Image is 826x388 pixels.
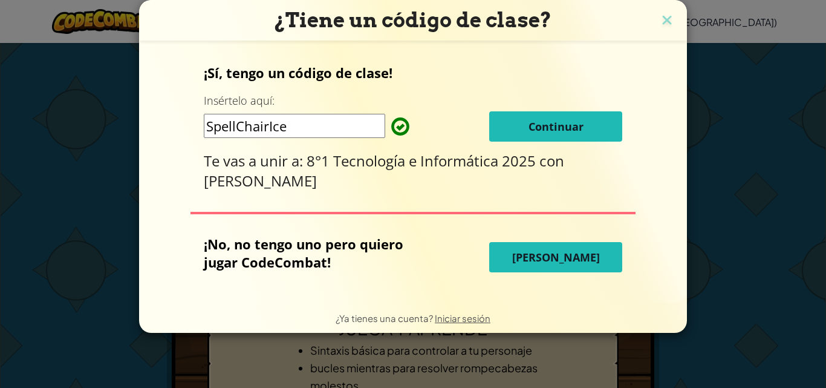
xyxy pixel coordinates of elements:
[512,250,600,265] font: [PERSON_NAME]
[528,119,584,134] font: Continuar
[204,151,303,171] font: Te vas a unir a:
[539,151,564,171] font: con
[489,111,622,142] button: Continuar
[435,312,490,324] a: Iniciar sesión
[275,8,551,32] font: ¿Tiene un código de clase?
[204,171,317,191] font: [PERSON_NAME]
[659,12,675,30] img: icono de cerrar
[307,151,536,171] font: 8°1 Tecnología e Informática 2025
[204,235,403,271] font: ¡No, no tengo uno pero quiero jugar CodeCombat!
[489,242,622,272] button: [PERSON_NAME]
[204,93,275,108] font: Insértelo aquí:
[336,312,433,324] font: ¿Ya tienes una cuenta?
[204,64,392,82] font: ¡Sí, tengo un código de clase!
